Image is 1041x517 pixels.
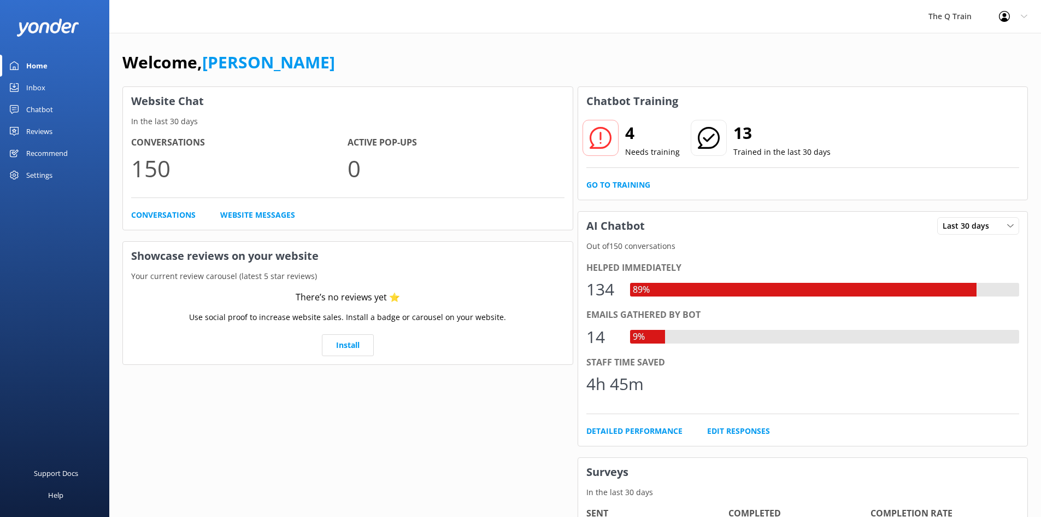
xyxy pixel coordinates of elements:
h1: Welcome, [122,49,335,75]
img: yonder-white-logo.png [16,19,79,37]
div: 9% [630,330,648,344]
h3: Showcase reviews on your website [123,242,573,270]
h3: Website Chat [123,87,573,115]
a: Conversations [131,209,196,221]
p: Needs training [625,146,680,158]
div: 89% [630,283,652,297]
h3: Chatbot Training [578,87,686,115]
h3: AI Chatbot [578,212,653,240]
div: Chatbot [26,98,53,120]
a: Detailed Performance [586,425,683,437]
div: Inbox [26,77,45,98]
h4: Conversations [131,136,348,150]
span: Last 30 days [943,220,996,232]
h2: 13 [733,120,831,146]
div: Help [48,484,63,506]
a: Go to Training [586,179,650,191]
p: Trained in the last 30 days [733,146,831,158]
h4: Active Pop-ups [348,136,564,150]
p: Out of 150 conversations [578,240,1028,252]
h2: 4 [625,120,680,146]
p: Your current review carousel (latest 5 star reviews) [123,270,573,282]
a: Install [322,334,374,356]
div: Home [26,55,48,77]
p: In the last 30 days [123,115,573,127]
div: Emails gathered by bot [586,308,1020,322]
div: There’s no reviews yet ⭐ [296,291,400,305]
div: Recommend [26,142,68,164]
h3: Surveys [578,458,1028,486]
div: Support Docs [34,462,78,484]
a: Edit Responses [707,425,770,437]
div: Settings [26,164,52,186]
a: [PERSON_NAME] [202,51,335,73]
div: 4h 45m [586,371,644,397]
div: Helped immediately [586,261,1020,275]
p: 0 [348,150,564,187]
div: Staff time saved [586,356,1020,370]
p: Use social proof to increase website sales. Install a badge or carousel on your website. [189,311,506,323]
div: 134 [586,276,619,303]
p: In the last 30 days [578,486,1028,498]
div: Reviews [26,120,52,142]
div: 14 [586,324,619,350]
a: Website Messages [220,209,295,221]
p: 150 [131,150,348,187]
